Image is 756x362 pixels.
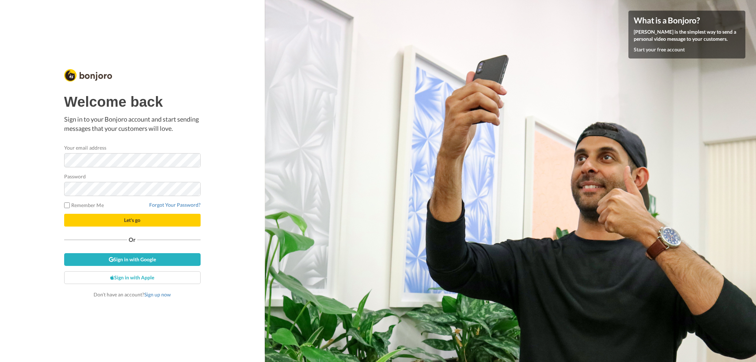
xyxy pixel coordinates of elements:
[64,94,201,110] h1: Welcome back
[64,173,86,180] label: Password
[634,46,685,52] a: Start your free account
[144,291,171,297] a: Sign up now
[64,214,201,227] button: Let's go
[94,291,171,297] span: Don’t have an account?
[64,201,104,209] label: Remember Me
[64,115,201,133] p: Sign in to your Bonjoro account and start sending messages that your customers will love.
[64,144,106,151] label: Your email address
[634,16,740,25] h4: What is a Bonjoro?
[124,217,140,223] span: Let's go
[127,237,137,242] span: Or
[64,253,201,266] a: Sign in with Google
[634,28,740,43] p: [PERSON_NAME] is the simplest way to send a personal video message to your customers.
[64,271,201,284] a: Sign in with Apple
[149,202,201,208] a: Forgot Your Password?
[64,202,70,208] input: Remember Me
